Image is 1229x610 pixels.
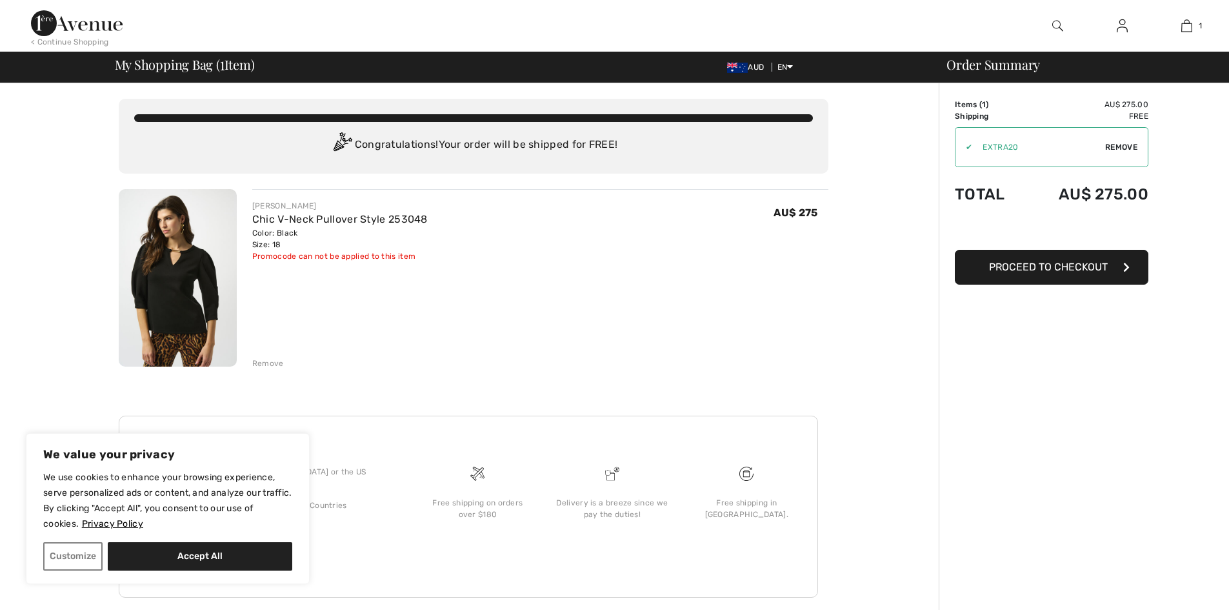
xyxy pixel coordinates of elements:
td: Free [1024,110,1148,122]
span: AU$ 275 [774,207,817,219]
img: 1ère Avenue [31,10,123,36]
td: Items ( ) [955,99,1024,110]
div: Congratulations! Your order will be shipped for FREE! [134,132,813,158]
a: Sign In [1106,18,1138,34]
img: Chic V-Neck Pullover Style 253048 [119,189,237,367]
img: Delivery is a breeze since we pay the duties! [605,467,619,481]
span: 1 [220,55,225,72]
button: Accept All [108,542,292,571]
input: Promo code [972,128,1105,167]
div: Color: Black Size: 18 [252,227,428,250]
img: Free shipping on orders over $180 [470,467,485,481]
p: We use cookies to enhance your browsing experience, serve personalized ads or content, and analyz... [43,470,292,532]
td: AU$ 275.00 [1024,172,1148,216]
div: Free shipping on orders over $180 [421,497,534,520]
a: 1 [1155,18,1218,34]
span: AUD [727,63,769,72]
div: Promocode can not be applied to this item [252,250,428,262]
img: Congratulation2.svg [329,132,355,158]
img: Australian Dollar [727,63,748,73]
span: Proceed to Checkout [989,261,1108,273]
div: [PERSON_NAME] [252,200,428,212]
td: Shipping [955,110,1024,122]
span: My Shopping Bag ( Item) [115,58,255,71]
button: Customize [43,542,103,571]
td: Total [955,172,1024,216]
div: Remove [252,358,284,369]
img: My Info [1117,18,1128,34]
a: Chic V-Neck Pullover Style 253048 [252,213,428,225]
div: ✔ [955,141,972,153]
span: 1 [982,100,986,109]
img: My Bag [1181,18,1192,34]
h3: Questions or Comments? [138,432,799,445]
div: < Continue Shopping [31,36,109,48]
p: We value your privacy [43,447,292,462]
button: Proceed to Checkout [955,250,1148,285]
td: AU$ 275.00 [1024,99,1148,110]
span: EN [777,63,794,72]
span: 1 [1199,20,1202,32]
a: Privacy Policy [81,518,144,530]
img: Free shipping on orders over $180 [739,467,754,481]
iframe: PayPal [955,216,1148,245]
div: Delivery is a breeze since we pay the duties! [555,497,669,520]
div: Free shipping in [GEOGRAPHIC_DATA]. [690,497,803,520]
div: Order Summary [931,58,1221,71]
div: We value your privacy [26,433,310,584]
span: Remove [1105,141,1137,153]
img: search the website [1052,18,1063,34]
